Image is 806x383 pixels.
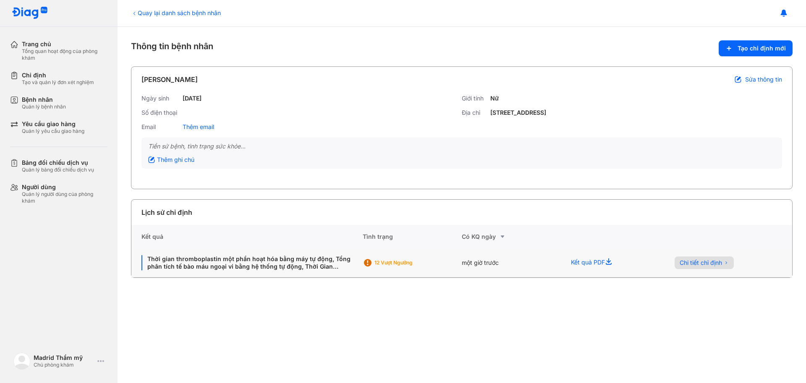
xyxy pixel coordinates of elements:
div: Kết quả [131,225,363,248]
div: 12 Vượt ngưỡng [374,259,442,266]
div: [DATE] [183,95,201,102]
div: Có KQ ngày [462,232,561,242]
img: logo [12,7,48,20]
div: Thêm ghi chú [148,156,194,164]
div: một giờ trước [462,248,561,277]
div: [STREET_ADDRESS] [490,109,546,116]
div: Kết quả PDF [561,248,664,277]
div: Madrid Thẩm mỹ [34,354,94,362]
div: Trang chủ [22,40,107,48]
button: Tạo chỉ định mới [719,40,793,56]
div: Nữ [490,95,499,102]
div: Tạo và quản lý đơn xét nghiệm [22,79,94,86]
div: Chỉ định [22,71,94,79]
div: Thông tin bệnh nhân [131,40,793,56]
div: Bệnh nhân [22,96,66,103]
div: Tổng quan hoạt động của phòng khám [22,48,107,61]
div: Tiền sử bệnh, tình trạng sức khỏe... [148,143,775,150]
div: Email [141,123,179,131]
div: Yêu cầu giao hàng [22,120,84,128]
div: Bảng đối chiếu dịch vụ [22,159,94,166]
div: Ngày sinh [141,95,179,102]
div: Lịch sử chỉ định [141,207,192,217]
span: Chi tiết chỉ định [680,259,722,267]
div: Quản lý người dùng của phòng khám [22,191,107,204]
div: Số điện thoại [141,109,179,116]
button: Chi tiết chỉ định [675,256,734,269]
div: Giới tính [462,95,487,102]
div: Địa chỉ [462,109,487,116]
div: Tình trạng [363,225,462,248]
span: Sửa thông tin [745,76,782,83]
div: Quay lại danh sách bệnh nhân [131,8,221,17]
img: logo [13,353,30,370]
div: Người dùng [22,183,107,191]
div: Quản lý bảng đối chiếu dịch vụ [22,166,94,173]
div: Thêm email [183,123,214,131]
div: Thời gian thromboplastin một phần hoạt hóa bằng máy tự động, Tổng phân tích tế bào máu ngoại vi b... [141,255,353,270]
div: [PERSON_NAME] [141,74,198,85]
div: Quản lý yêu cầu giao hàng [22,128,84,135]
div: Chủ phòng khám [34,362,94,368]
div: Quản lý bệnh nhân [22,103,66,110]
span: Tạo chỉ định mới [738,45,786,52]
